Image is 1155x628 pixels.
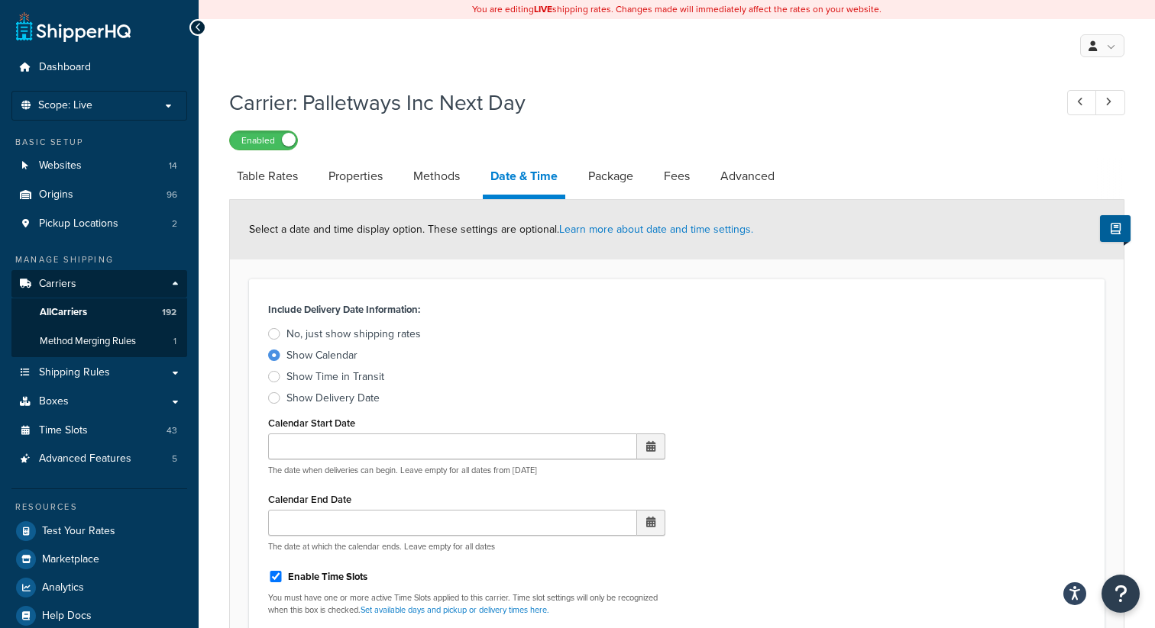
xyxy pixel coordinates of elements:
[286,369,384,385] div: Show Time in Transit
[268,592,665,616] p: You must have one or more active Time Slots applied to this carrier. Time slot settings will only...
[39,452,131,465] span: Advanced Features
[39,188,73,201] span: Origins
[11,517,187,545] a: Test Your Rates
[172,452,177,465] span: 5
[406,158,467,195] a: Methods
[11,298,187,327] a: AllCarriers192
[11,270,187,357] li: Carriers
[286,348,357,363] div: Show Calendar
[286,327,421,342] div: No, just show shipping rates
[11,445,187,473] li: Advanced Features
[11,53,187,82] a: Dashboard
[173,335,176,348] span: 1
[42,581,84,594] span: Analytics
[559,221,753,237] a: Learn more about date and time settings.
[268,299,420,320] label: Include Delivery Date Information:
[11,574,187,601] a: Analytics
[162,306,176,319] span: 192
[11,270,187,298] a: Carriers
[11,181,187,209] li: Origins
[39,395,69,408] span: Boxes
[167,424,177,437] span: 43
[361,604,549,616] a: Set available days and pickup or delivery times here.
[40,306,87,319] span: All Carriers
[11,445,187,473] a: Advanced Features5
[268,494,351,505] label: Calendar End Date
[172,217,177,230] span: 2
[39,61,91,74] span: Dashboard
[39,278,76,291] span: Carriers
[167,188,177,201] span: 96
[11,327,187,356] a: Method Merging Rules1
[11,210,187,238] li: Pickup Locations
[40,335,136,348] span: Method Merging Rules
[229,158,306,195] a: Table Rates
[11,388,187,416] a: Boxes
[483,158,565,199] a: Date & Time
[11,327,187,356] li: Method Merging Rules
[42,525,115,538] span: Test Your Rates
[11,152,187,180] li: Websites
[713,158,782,195] a: Advanced
[11,181,187,209] a: Origins96
[169,159,177,172] span: 14
[230,131,297,150] label: Enabled
[11,546,187,573] a: Marketplace
[1100,215,1131,242] button: Show Help Docs
[268,541,665,552] p: The date at which the calendar ends. Leave empty for all dates
[39,424,88,437] span: Time Slots
[42,553,99,566] span: Marketplace
[581,158,641,195] a: Package
[42,610,92,623] span: Help Docs
[39,159,82,172] span: Websites
[288,570,367,584] label: Enable Time Slots
[286,391,380,406] div: Show Delivery Date
[229,88,1039,118] h1: Carrier: Palletways Inc Next Day
[38,99,92,112] span: Scope: Live
[656,158,697,195] a: Fees
[534,2,552,16] b: LIVE
[11,501,187,514] div: Resources
[39,217,118,230] span: Pickup Locations
[39,366,110,379] span: Shipping Rules
[1067,90,1097,115] a: Previous Record
[249,221,753,237] span: Select a date and time display option. These settings are optional.
[268,417,355,429] label: Calendar Start Date
[11,152,187,180] a: Websites14
[11,417,187,445] li: Time Slots
[11,417,187,445] a: Time Slots43
[268,465,665,476] p: The date when deliveries can begin. Leave empty for all dates from [DATE]
[11,253,187,266] div: Manage Shipping
[1102,575,1140,613] button: Open Resource Center
[11,210,187,238] a: Pickup Locations2
[321,158,390,195] a: Properties
[1095,90,1125,115] a: Next Record
[11,136,187,149] div: Basic Setup
[11,359,187,387] a: Shipping Rules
